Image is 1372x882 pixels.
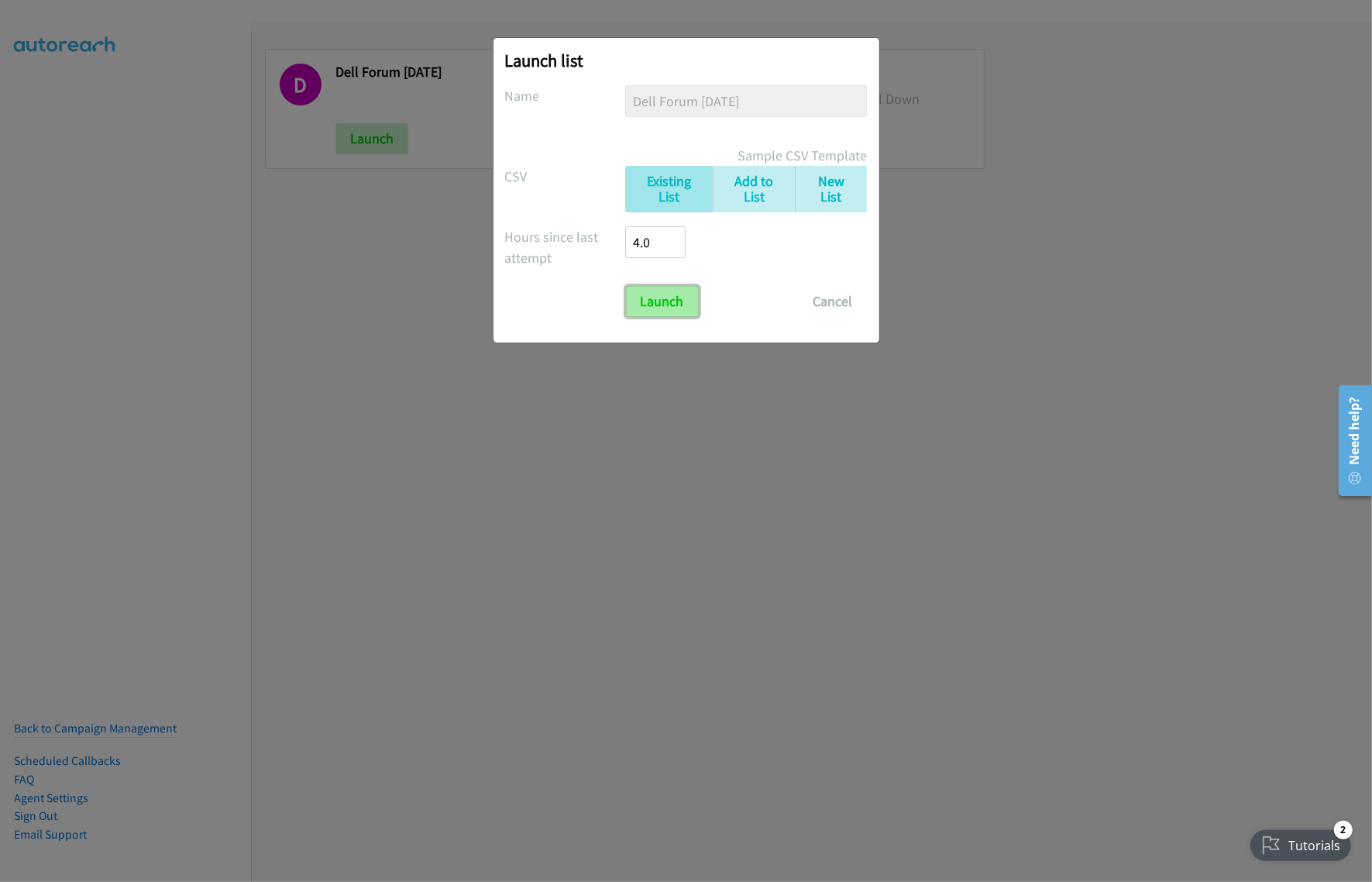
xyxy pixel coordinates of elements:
iframe: Checklist [1241,815,1360,870]
input: Launch [626,286,699,317]
h2: Launch list [505,50,868,71]
button: Cancel [799,286,868,317]
label: Name [505,85,626,106]
a: Existing List [625,166,712,213]
a: Sample CSV Template [738,145,868,166]
a: New List [795,166,867,213]
label: Hours since last attempt [505,226,626,268]
label: CSV [505,166,626,187]
a: Add to List [713,166,796,213]
iframe: Resource Center [1327,379,1372,502]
